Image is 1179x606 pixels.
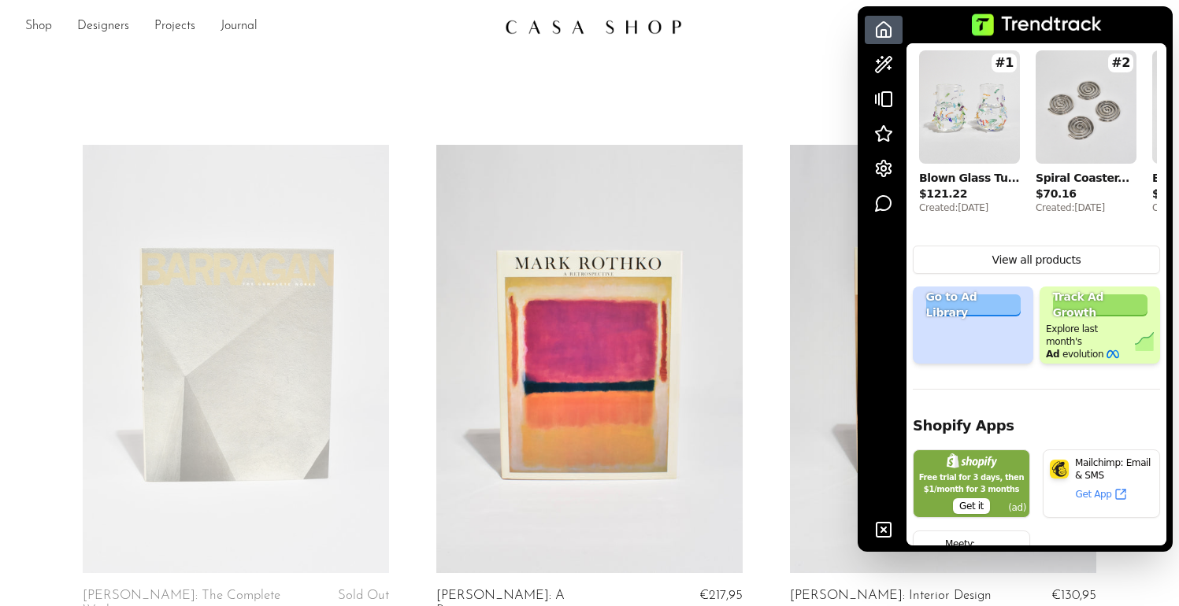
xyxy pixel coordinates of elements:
span: Sold Out [338,589,389,602]
span: €130,95 [1051,589,1096,602]
a: Journal [221,17,258,37]
a: [PERSON_NAME]: Interior Design [790,589,992,603]
ul: NEW HEADER MENU [25,13,492,40]
nav: Desktop navigation [25,13,492,40]
a: Shop [25,17,52,37]
span: €217,95 [699,589,743,602]
a: Designers [77,17,129,37]
a: Projects [154,17,195,37]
